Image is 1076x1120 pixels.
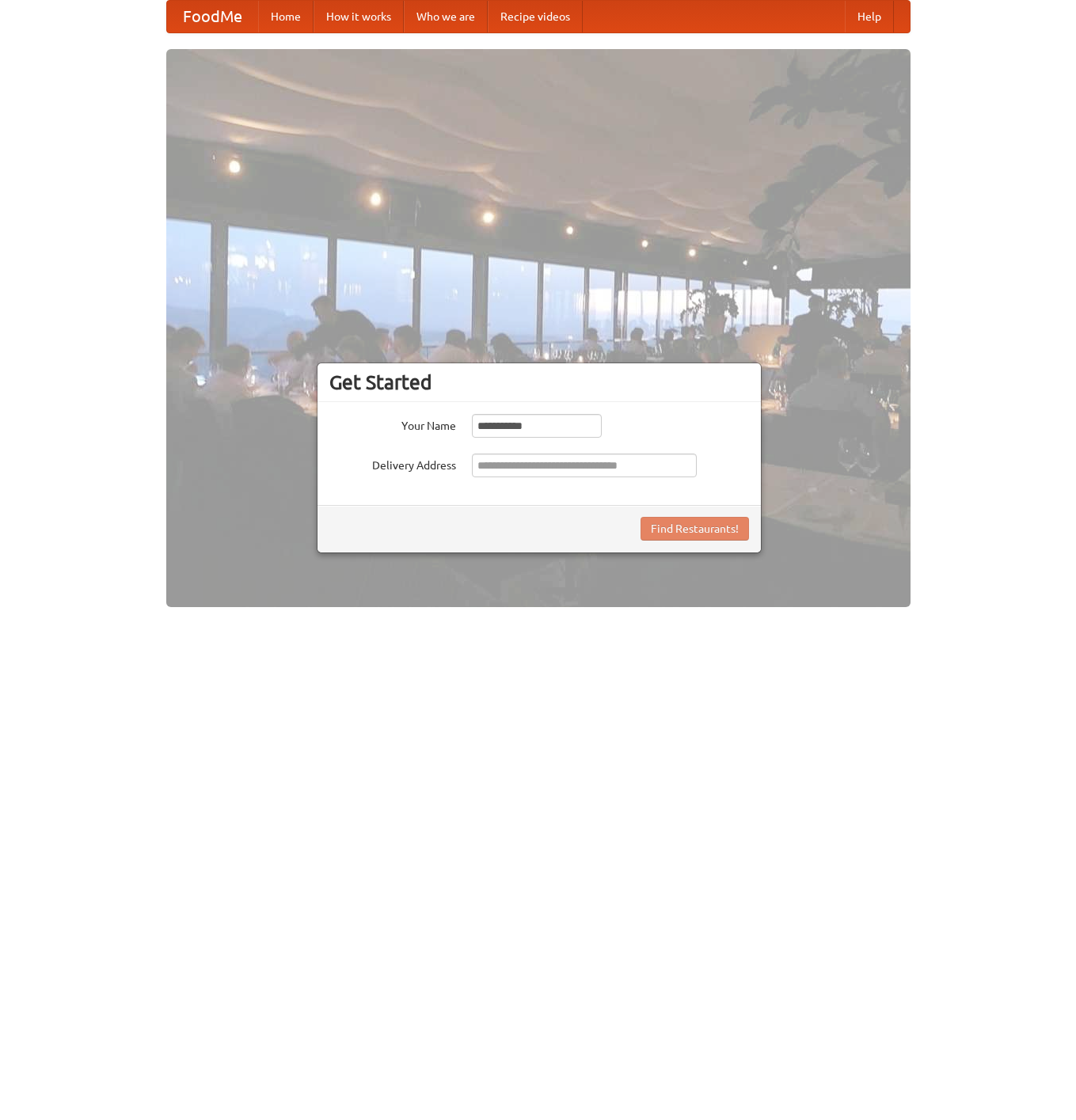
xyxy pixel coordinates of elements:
[329,414,456,434] label: Your Name
[329,454,456,473] label: Delivery Address
[845,1,894,32] a: Help
[488,1,583,32] a: Recipe videos
[329,370,749,394] h3: Get Started
[404,1,488,32] a: Who we are
[258,1,314,32] a: Home
[641,517,749,541] button: Find Restaurants!
[167,1,258,32] a: FoodMe
[314,1,404,32] a: How it works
